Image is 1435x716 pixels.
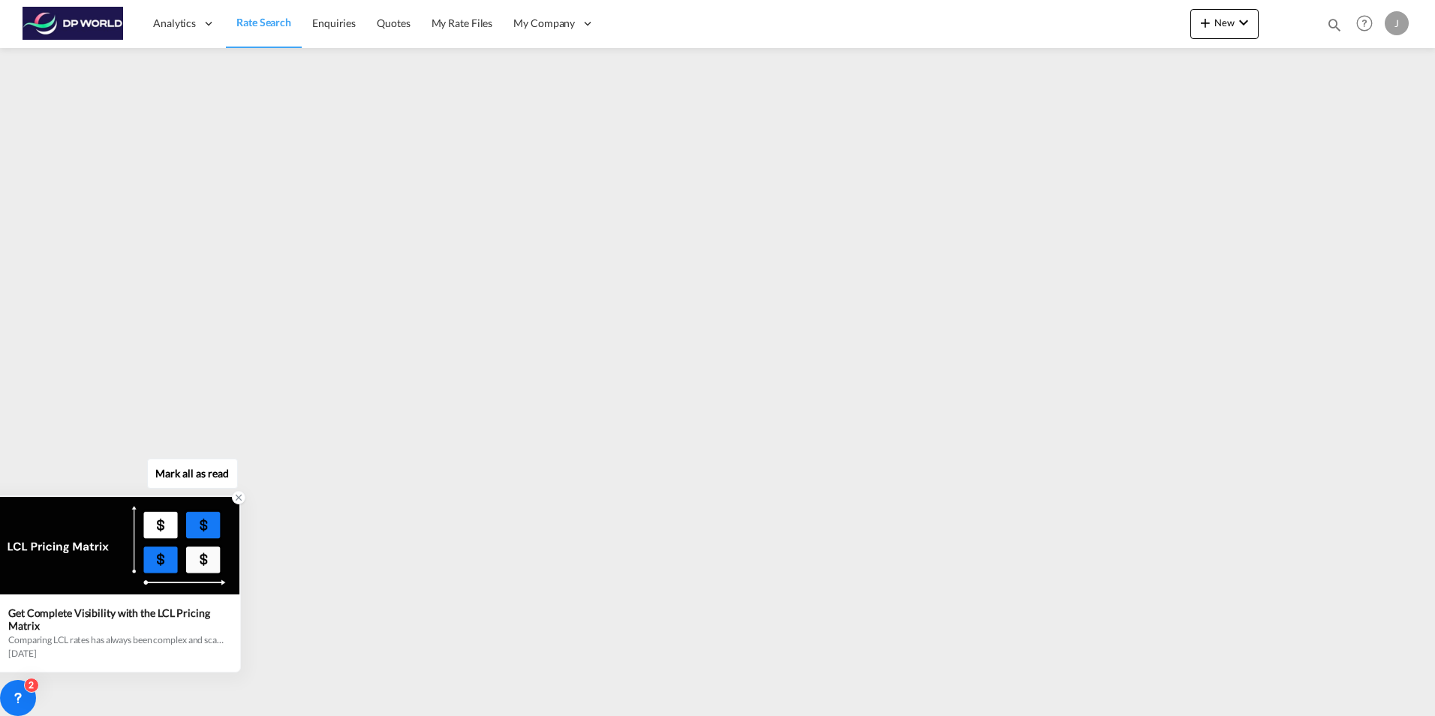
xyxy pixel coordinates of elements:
span: New [1196,17,1253,29]
img: c08ca190194411f088ed0f3ba295208c.png [23,7,124,41]
span: Enquiries [312,17,356,29]
span: Quotes [377,17,410,29]
div: icon-magnify [1326,17,1343,39]
span: Rate Search [236,16,291,29]
div: Help [1352,11,1385,38]
span: Analytics [153,16,196,31]
span: Help [1352,11,1377,36]
md-icon: icon-chevron-down [1235,14,1253,32]
button: icon-plus 400-fgNewicon-chevron-down [1190,9,1259,39]
span: My Rate Files [432,17,493,29]
div: J [1385,11,1409,35]
md-icon: icon-magnify [1326,17,1343,33]
md-icon: icon-plus 400-fg [1196,14,1214,32]
span: My Company [513,16,575,31]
